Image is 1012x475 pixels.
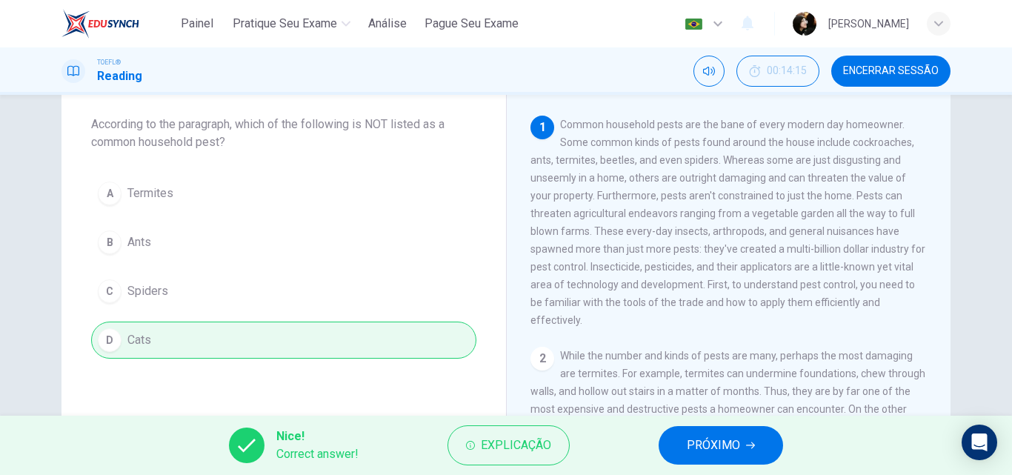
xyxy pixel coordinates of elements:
button: PRÓXIMO [659,426,783,465]
div: 1 [530,116,554,139]
span: Análise [368,15,407,33]
div: Open Intercom Messenger [962,425,997,460]
span: TOEFL® [97,57,121,67]
button: Explicação [447,425,570,465]
span: Explicação [481,435,551,456]
span: PRÓXIMO [687,435,740,456]
div: [PERSON_NAME] [828,15,909,33]
span: Pague Seu Exame [425,15,519,33]
button: Encerrar Sessão [831,56,951,87]
button: Análise [362,10,413,37]
span: According to the paragraph, which of the following is NOT listed as a common household pest? [91,116,476,151]
img: pt [685,19,703,30]
h1: Reading [97,67,142,85]
span: Nice! [276,428,359,445]
div: Esconder [736,56,819,87]
span: Encerrar Sessão [843,65,939,77]
button: Painel [173,10,221,37]
span: Correct answer! [276,445,359,463]
button: 00:14:15 [736,56,819,87]
span: Common household pests are the bane of every modern day homeowner. Some common kinds of pests fou... [530,119,925,326]
img: EduSynch logo [61,9,139,39]
span: 00:14:15 [767,65,807,77]
img: Profile picture [793,12,816,36]
button: Pague Seu Exame [419,10,525,37]
div: 2 [530,347,554,371]
div: Silenciar [693,56,725,87]
span: Pratique seu exame [233,15,337,33]
span: Painel [181,15,213,33]
a: EduSynch logo [61,9,173,39]
button: Pratique seu exame [227,10,356,37]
